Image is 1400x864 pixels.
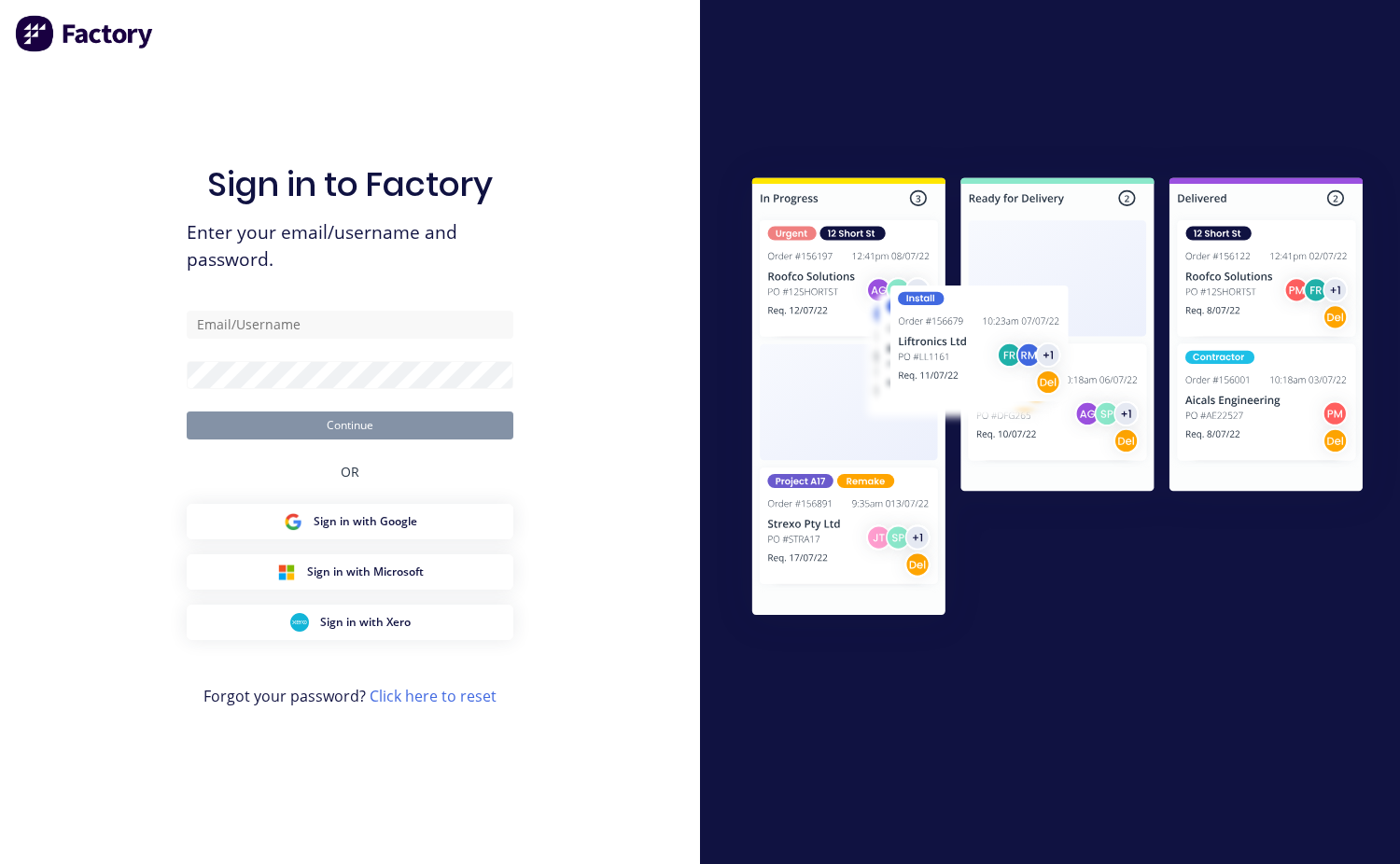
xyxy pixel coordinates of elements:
button: Microsoft Sign inSign in with Microsoft [187,554,513,590]
img: Microsoft Sign in [277,563,296,581]
img: Google Sign in [284,512,302,531]
input: Email/Username [187,311,513,339]
a: Click here to reset [370,686,497,706]
img: Sign in [715,144,1400,655]
img: Xero Sign in [290,613,309,632]
button: Continue [187,411,513,439]
h1: Sign in to Factory [207,164,493,204]
img: Factory [15,15,155,52]
span: Sign in with Microsoft [307,564,424,580]
button: Xero Sign inSign in with Xero [187,605,513,640]
span: Sign in with Xero [320,614,411,631]
div: OR [341,439,359,504]
span: Forgot your password? [203,685,497,707]
span: Enter your email/username and password. [187,219,513,273]
span: Sign in with Google [314,513,417,530]
button: Google Sign inSign in with Google [187,504,513,539]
